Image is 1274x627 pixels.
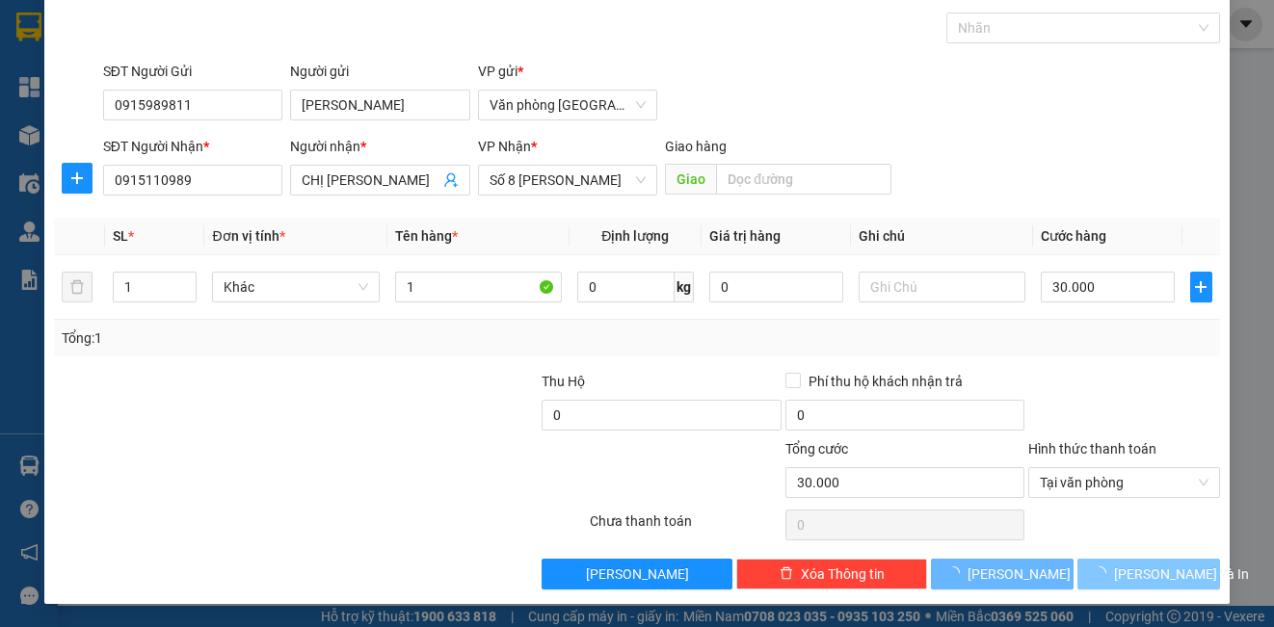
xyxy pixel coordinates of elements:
div: Người gửi [290,61,469,82]
div: Tổng: 1 [62,327,493,349]
span: Khác [224,273,367,301]
b: Phúc Lộc Thọ Limousine [73,15,214,132]
span: loading [946,566,968,580]
h2: FUQXJE7X [11,138,155,170]
span: [PERSON_NAME] [586,563,689,585]
span: VP Nhận [478,139,531,154]
div: Chưa thanh toán [588,510,783,544]
span: Văn phòng Nam Định [490,91,646,119]
span: Định lượng [601,228,669,244]
span: delete [780,566,793,582]
span: Số 8 Tôn Thất Thuyết [490,166,646,195]
h2: VP Nhận: Số 8 [PERSON_NAME] [101,138,465,259]
span: Xóa Thông tin [801,563,885,585]
span: user-add [443,172,459,188]
div: SĐT Người Gửi [103,61,282,82]
button: plus [62,163,93,194]
input: VD: Bàn, Ghế [395,272,562,302]
span: plus [1191,279,1211,295]
button: [PERSON_NAME] và In [1077,559,1220,589]
div: VP gửi [478,61,657,82]
span: Giá trị hàng [709,228,781,244]
b: [DOMAIN_NAME] [255,15,465,47]
span: Phí thu hộ khách nhận trả [801,371,970,392]
span: Đơn vị tính [212,228,284,244]
span: [PERSON_NAME] [968,563,1071,585]
input: Ghi Chú [859,272,1025,302]
span: Thu Hộ [542,374,585,389]
span: [PERSON_NAME] và In [1114,563,1249,585]
span: SL [113,228,128,244]
span: Giao hàng [665,139,727,154]
span: Tổng cước [785,441,848,457]
span: kg [675,272,694,302]
button: deleteXóa Thông tin [736,559,927,589]
input: Dọc đường [716,164,891,195]
div: SĐT Người Nhận [103,136,282,157]
span: Cước hàng [1041,228,1106,244]
div: Người nhận [290,136,469,157]
img: logo.jpg [11,29,64,125]
label: Hình thức thanh toán [1028,441,1156,457]
button: [PERSON_NAME] [931,559,1074,589]
span: Tên hàng [395,228,458,244]
button: plus [1190,272,1212,302]
span: plus [63,170,92,186]
th: Ghi chú [851,218,1033,255]
button: [PERSON_NAME] [542,559,732,589]
span: Tại văn phòng [1040,468,1208,497]
span: loading [1093,566,1114,580]
input: 0 [709,272,843,302]
button: delete [62,272,93,302]
span: Giao [665,164,716,195]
